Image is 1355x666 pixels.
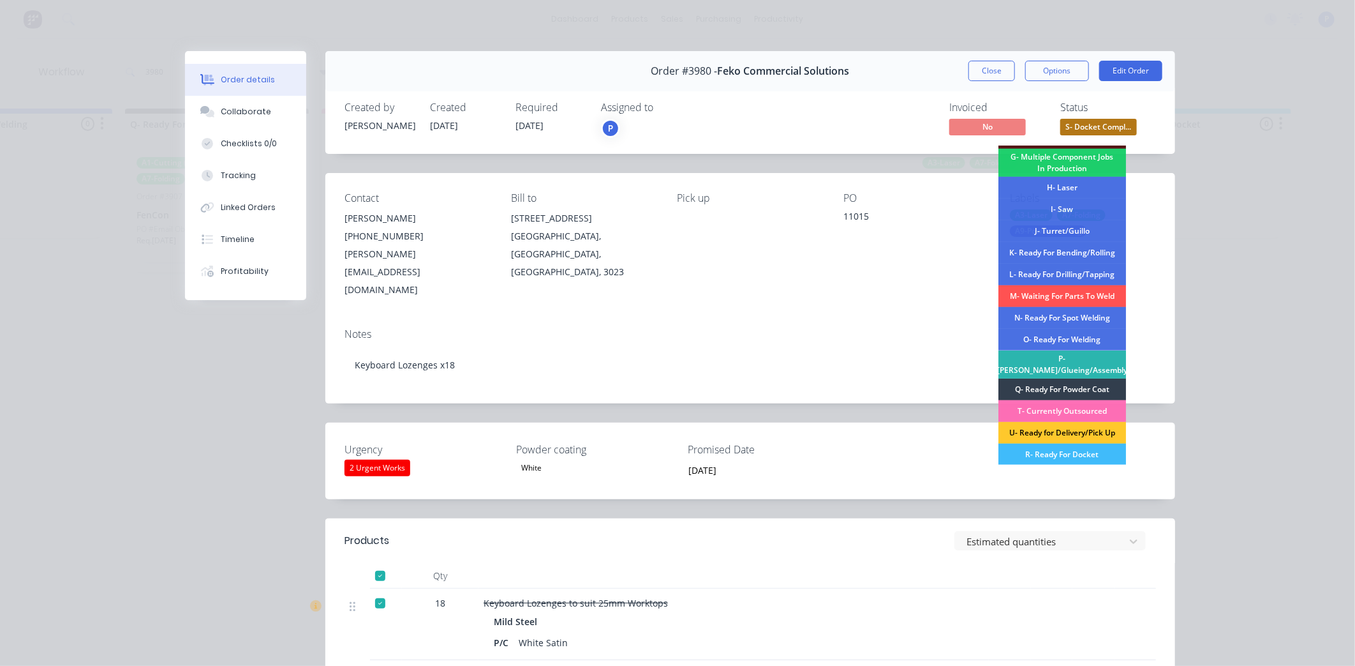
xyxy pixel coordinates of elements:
div: [STREET_ADDRESS] [511,209,657,227]
div: PO [843,192,989,204]
div: Created by [344,102,415,114]
button: Options [1025,61,1089,81]
div: N- Ready For Spot Welding [998,307,1126,329]
label: Powder coating [516,442,676,457]
div: L- Ready For Drilling/Tapping [998,264,1126,285]
div: [PERSON_NAME] [344,209,491,227]
div: G- Multiple Component Jobs In Production [998,149,1126,177]
div: Bill to [511,192,657,204]
div: P- [PERSON_NAME]/Glueing/Assembly [998,351,1126,379]
button: Profitability [185,255,306,287]
div: Q- Ready For Powder Coat [998,379,1126,400]
div: [PHONE_NUMBER] [344,227,491,245]
div: [STREET_ADDRESS][GEOGRAPHIC_DATA], [GEOGRAPHIC_DATA], [GEOGRAPHIC_DATA], 3023 [511,209,657,281]
span: 18 [435,596,445,610]
button: S- Docket Compl... [1060,119,1137,138]
input: Enter date [679,460,838,480]
span: No [949,119,1026,135]
label: Urgency [344,442,504,457]
div: Linked Orders [221,202,276,213]
div: Products [344,533,389,549]
div: Invoiced [949,102,1045,114]
div: Pick up [677,192,824,204]
div: Collaborate [221,106,271,117]
button: Tracking [185,160,306,192]
div: 2 Urgent Works [344,460,410,476]
label: Promised Date [688,442,847,457]
div: O- Ready For Welding [998,329,1126,351]
div: Assigned to [601,102,729,114]
div: J- Turret/Guillo [998,220,1126,242]
span: Order #3980 - [651,65,718,77]
div: Created [430,102,500,114]
button: Close [968,61,1015,81]
div: Status [1060,102,1156,114]
div: Required [515,102,586,114]
div: I- Saw [998,199,1126,220]
div: Timeline [221,234,255,245]
button: Timeline [185,223,306,255]
div: Order details [221,74,275,86]
span: [DATE] [515,119,544,132]
div: [PERSON_NAME][EMAIL_ADDRESS][DOMAIN_NAME] [344,245,491,299]
button: P [601,119,620,138]
div: Checklists 0/0 [221,138,277,149]
button: Edit Order [1099,61,1162,81]
div: Tracking [221,170,256,181]
span: Feko Commercial Solutions [718,65,850,77]
div: White [516,460,547,476]
button: Linked Orders [185,192,306,223]
div: Mild Steel [494,612,542,631]
div: [PERSON_NAME][PHONE_NUMBER][PERSON_NAME][EMAIL_ADDRESS][DOMAIN_NAME] [344,209,491,299]
div: Qty [402,563,478,589]
div: U- Ready for Delivery/Pick Up [998,422,1126,444]
div: 11015 [843,209,989,227]
span: [DATE] [430,119,458,132]
div: H- Laser [998,177,1126,199]
div: R- Ready For Docket [998,444,1126,465]
div: Notes [344,328,1156,340]
div: P/C [494,633,514,652]
div: Profitability [221,266,269,277]
div: M- Waiting For Parts To Weld [998,285,1126,307]
span: Keyboard Lozenges to suit 25mm Worktops [484,597,668,609]
button: Order details [185,64,306,96]
div: White Satin [514,633,573,652]
button: Checklists 0/0 [185,128,306,160]
div: Contact [344,192,491,204]
span: S- Docket Compl... [1060,119,1137,135]
button: Collaborate [185,96,306,128]
div: T- Currently Outsourced [998,400,1126,422]
div: [PERSON_NAME] [344,119,415,132]
div: Keyboard Lozenges x18 [344,345,1156,384]
div: K- Ready For Bending/Rolling [998,242,1126,264]
div: [GEOGRAPHIC_DATA], [GEOGRAPHIC_DATA], [GEOGRAPHIC_DATA], 3023 [511,227,657,281]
